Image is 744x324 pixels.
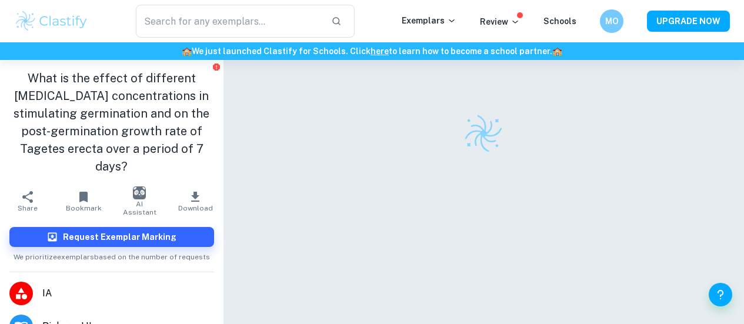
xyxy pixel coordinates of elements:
[112,185,168,218] button: AI Assistant
[42,286,214,300] span: IA
[119,200,161,216] span: AI Assistant
[136,5,322,38] input: Search for any exemplars...
[14,9,89,33] img: Clastify logo
[133,186,146,199] img: AI Assistant
[402,14,456,27] p: Exemplars
[647,11,730,32] button: UPGRADE NOW
[543,16,576,26] a: Schools
[56,185,112,218] button: Bookmark
[212,62,221,71] button: Report issue
[605,15,619,28] h6: MO
[9,227,214,247] button: Request Exemplar Marking
[480,15,520,28] p: Review
[66,204,102,212] span: Bookmark
[178,204,213,212] span: Download
[18,204,38,212] span: Share
[9,69,214,175] h1: What is the effect of different [MEDICAL_DATA] concentrations in stimulating germination and on t...
[168,185,223,218] button: Download
[552,46,562,56] span: 🏫
[371,46,389,56] a: here
[2,45,742,58] h6: We just launched Clastify for Schools. Click to learn how to become a school partner.
[600,9,623,33] button: MO
[63,231,176,243] h6: Request Exemplar Marking
[14,247,210,262] span: We prioritize exemplars based on the number of requests
[709,283,732,306] button: Help and Feedback
[182,46,192,56] span: 🏫
[463,113,504,154] img: Clastify logo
